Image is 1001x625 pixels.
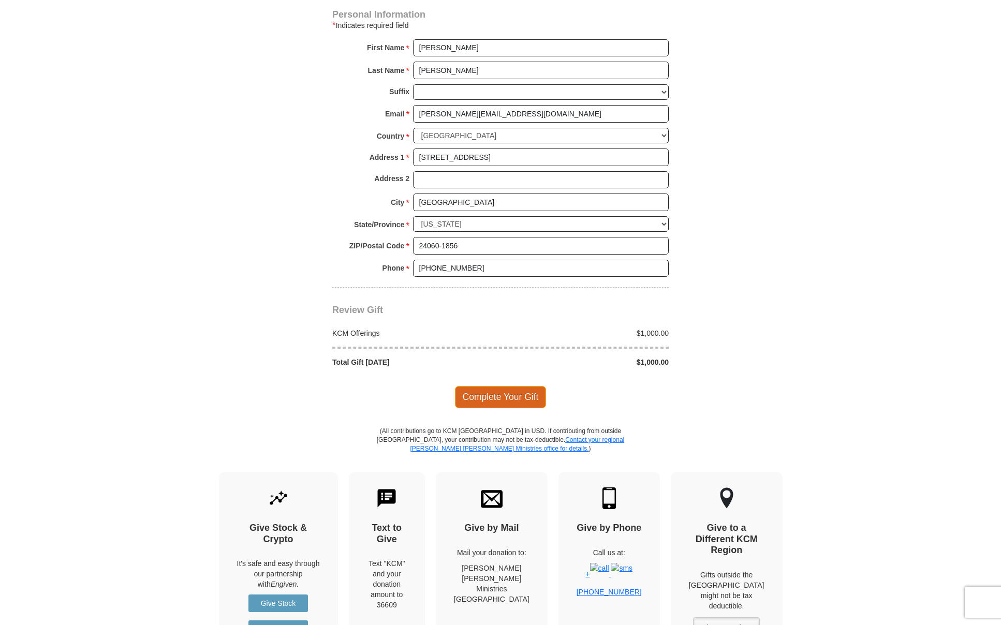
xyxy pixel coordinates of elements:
strong: Address 2 [374,171,409,186]
div: KCM Offerings [327,328,501,338]
strong: Suffix [389,84,409,99]
h4: Personal Information [332,10,669,19]
div: Indicates required field [332,19,669,32]
div: Total Gift [DATE] [327,357,501,367]
h4: Give by Mail [454,523,529,534]
h4: Give by Phone [577,523,642,534]
strong: Country [377,129,405,143]
strong: First Name [367,40,404,55]
strong: City [391,195,404,210]
p: It's safe and easy through our partnership with [237,558,320,589]
div: Text "KCM" and your donation amount to 36609 [367,558,407,610]
img: mobile.svg [598,487,620,509]
h4: Give Stock & Crypto [237,523,320,545]
img: other-region [719,487,734,509]
div: $1,000.00 [500,357,674,367]
h4: Give to a Different KCM Region [689,523,764,556]
strong: Phone [382,261,405,275]
p: (All contributions go to KCM [GEOGRAPHIC_DATA] in USD. If contributing from outside [GEOGRAPHIC_D... [376,427,625,472]
strong: Last Name [368,63,405,78]
span: Review Gift [332,305,383,315]
p: Mail your donation to: [454,547,529,558]
img: call [590,563,609,573]
a: + [PHONE_NUMBER] [577,570,642,596]
a: Give Stock [248,594,308,612]
strong: Email [385,107,404,121]
strong: Address 1 [370,150,405,165]
img: envelope.svg [481,487,503,509]
img: text-to-give.svg [376,487,398,509]
span: Complete Your Gift [455,386,547,408]
p: Call us at: [577,547,642,558]
i: Engiven. [271,580,299,588]
img: give-by-stock.svg [268,487,289,509]
p: Gifts outside the [GEOGRAPHIC_DATA] might not be tax deductible. [689,570,764,611]
img: sms [611,563,632,573]
div: $1,000.00 [500,328,674,338]
p: [PERSON_NAME] [PERSON_NAME] Ministries [GEOGRAPHIC_DATA] [454,563,529,604]
strong: ZIP/Postal Code [349,239,405,253]
strong: State/Province [354,217,404,232]
a: Contact your regional [PERSON_NAME] [PERSON_NAME] Ministries office for details. [410,436,624,452]
h4: Text to Give [367,523,407,545]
